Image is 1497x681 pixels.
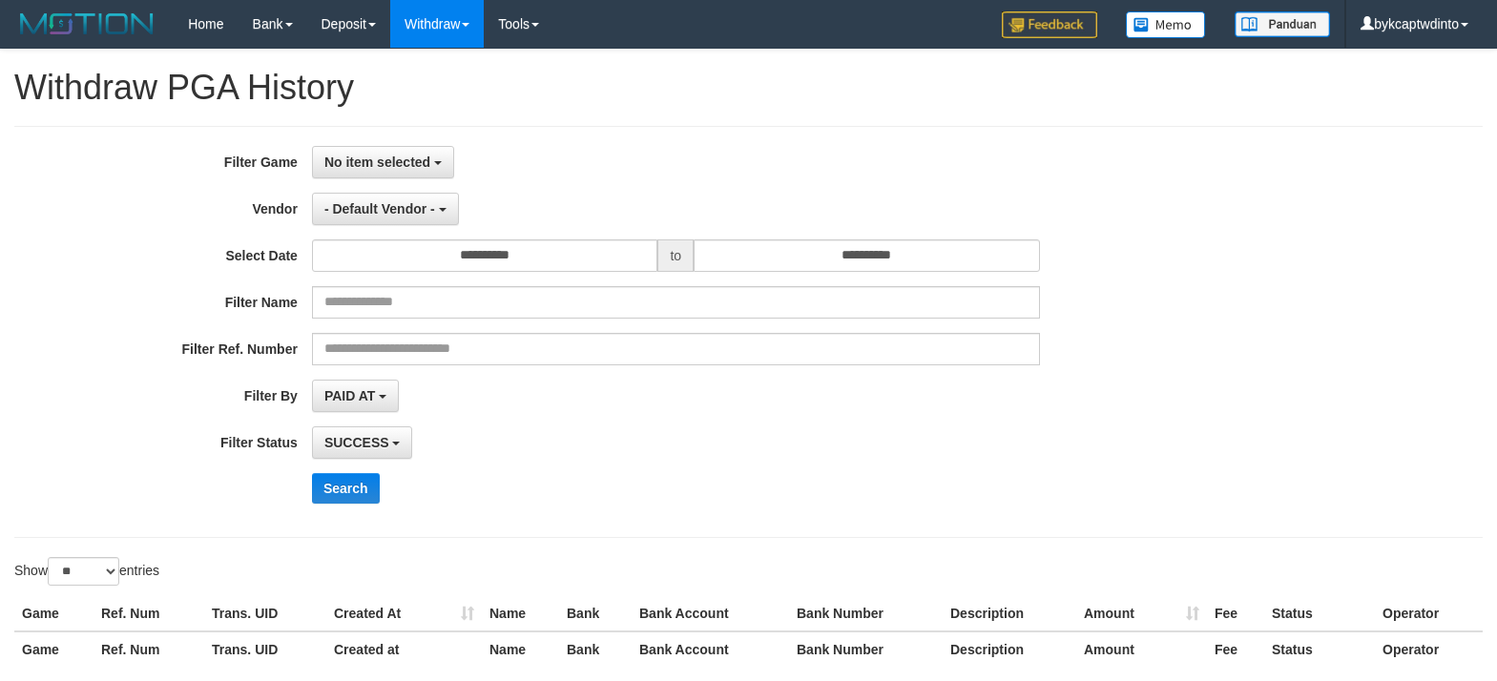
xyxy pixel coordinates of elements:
th: Operator [1375,596,1483,631]
th: Amount [1076,631,1207,667]
span: SUCCESS [324,435,389,450]
th: Bank Account [632,631,789,667]
th: Amount [1076,596,1207,631]
img: MOTION_logo.png [14,10,159,38]
img: Button%20Memo.svg [1126,11,1206,38]
th: Bank [559,596,632,631]
th: Bank Number [789,596,943,631]
th: Bank Account [632,596,789,631]
th: Status [1264,631,1375,667]
th: Description [943,596,1076,631]
button: PAID AT [312,380,399,412]
button: No item selected [312,146,454,178]
img: panduan.png [1235,11,1330,37]
th: Ref. Num [94,596,204,631]
img: Feedback.jpg [1002,11,1097,38]
button: SUCCESS [312,426,413,459]
th: Created At [326,596,482,631]
th: Bank [559,631,632,667]
th: Operator [1375,631,1483,667]
th: Created at [326,631,482,667]
th: Fee [1207,631,1264,667]
select: Showentries [48,557,119,586]
button: - Default Vendor - [312,193,459,225]
th: Game [14,596,94,631]
th: Status [1264,596,1375,631]
th: Trans. UID [204,596,326,631]
button: Search [312,473,380,504]
span: - Default Vendor - [324,201,435,217]
th: Name [482,631,559,667]
th: Bank Number [789,631,943,667]
span: to [657,239,694,272]
th: Name [482,596,559,631]
th: Description [943,631,1076,667]
span: PAID AT [324,388,375,403]
th: Trans. UID [204,631,326,667]
label: Show entries [14,557,159,586]
span: No item selected [324,155,430,170]
th: Fee [1207,596,1264,631]
h1: Withdraw PGA History [14,69,1483,107]
th: Ref. Num [94,631,204,667]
